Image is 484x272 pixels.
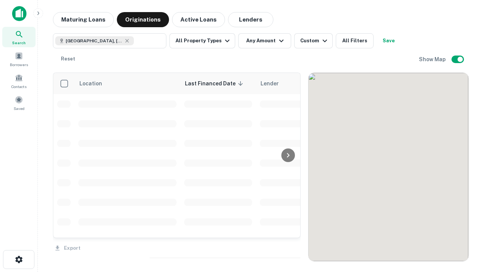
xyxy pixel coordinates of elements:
button: Maturing Loans [53,12,114,27]
button: Save your search to get updates of matches that match your search criteria. [377,33,401,48]
th: Last Financed Date [180,73,256,94]
h6: Show Map [419,55,447,63]
span: Saved [14,105,25,111]
button: Custom [294,33,333,48]
button: All Property Types [169,33,235,48]
button: All Filters [336,33,374,48]
iframe: Chat Widget [446,212,484,248]
span: [GEOGRAPHIC_DATA], [GEOGRAPHIC_DATA] [66,37,123,44]
span: Last Financed Date [185,79,245,88]
a: Search [2,27,36,47]
span: Contacts [11,83,26,90]
a: Borrowers [2,49,36,69]
img: capitalize-icon.png [12,6,26,21]
button: Reset [56,51,80,66]
button: Active Loans [172,12,225,27]
div: 0 0 [309,73,468,261]
button: Originations [117,12,169,27]
a: Contacts [2,71,36,91]
span: Lender [261,79,279,88]
th: Location [74,73,180,94]
span: Location [79,79,112,88]
a: Saved [2,93,36,113]
button: Lenders [228,12,273,27]
div: Custom [300,36,329,45]
span: Search [12,40,26,46]
th: Lender [256,73,377,94]
button: Any Amount [238,33,291,48]
span: Borrowers [10,62,28,68]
